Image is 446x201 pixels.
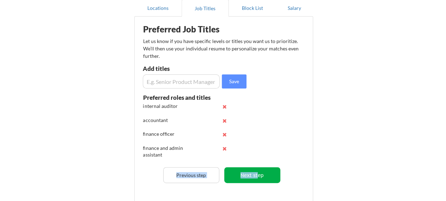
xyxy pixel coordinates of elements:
[143,103,189,110] div: internal auditor
[143,37,300,60] div: Let us know if you have specific levels or titles you want us to prioritize. We’ll then use your ...
[222,74,246,89] button: Save
[143,25,232,33] div: Preferred Job Titles
[224,167,280,183] button: Next step
[143,74,220,89] input: E.g. Senior Product Manager
[143,145,189,158] div: finance and admin assistant
[143,117,189,124] div: accountant
[143,95,220,100] div: Preferred roles and titles
[143,130,189,138] div: finance officer
[143,66,218,72] div: Add titles
[163,167,219,183] button: Previous step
